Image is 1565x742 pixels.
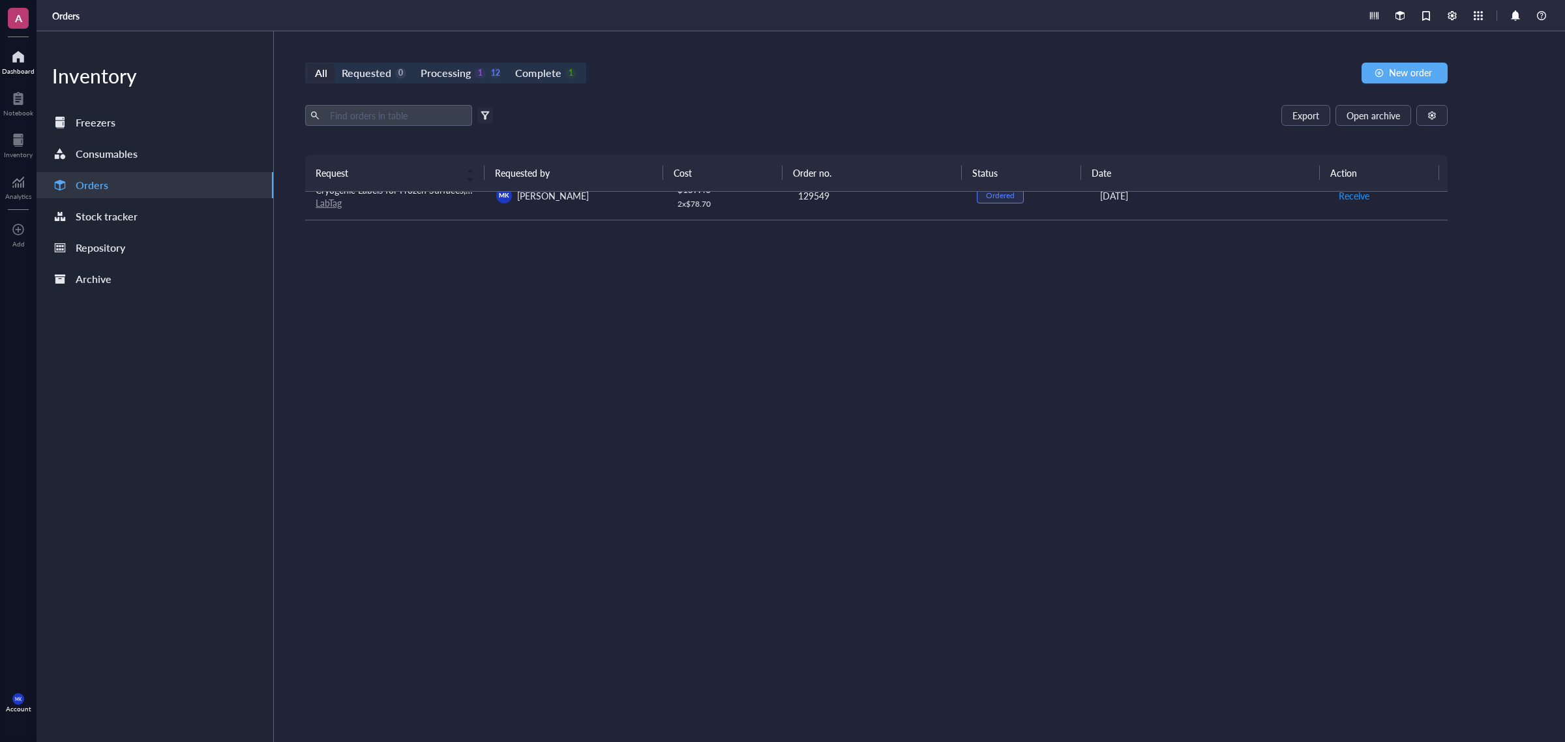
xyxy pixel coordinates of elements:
th: Status [962,155,1081,191]
div: Ordered [986,190,1015,201]
div: Repository [76,239,125,257]
a: Orders [52,10,82,22]
div: Account [6,705,31,713]
span: A [15,10,22,26]
div: 129549 [798,188,957,203]
th: Action [1320,155,1439,191]
div: segmented control [305,63,586,83]
div: Stock tracker [76,207,138,226]
a: Inventory [4,130,33,158]
a: Repository [37,235,273,261]
span: Open archive [1347,110,1400,121]
a: Archive [37,266,273,292]
div: Dashboard [2,67,35,75]
a: Consumables [37,141,273,167]
div: Notebook [3,109,33,117]
span: Receive [1339,188,1369,203]
span: [PERSON_NAME] [517,189,589,202]
button: Open archive [1335,105,1411,126]
div: Requested [342,64,391,82]
input: Find orders in table [325,106,467,125]
a: Dashboard [2,46,35,75]
th: Date [1081,155,1320,191]
div: Complete [515,64,561,82]
span: Request [316,166,458,180]
div: Analytics [5,192,31,200]
a: Orders [37,172,273,198]
span: New order [1389,67,1432,78]
a: Stock tracker [37,203,273,230]
span: MK [499,190,509,200]
button: Export [1281,105,1330,126]
a: Notebook [3,88,33,117]
div: 0 [395,68,406,79]
a: LabTag [316,196,342,209]
span: Export [1292,110,1319,121]
td: 1013002340 [786,220,967,269]
th: Cost [663,155,782,191]
a: Freezers [37,110,273,136]
button: Receive [1338,185,1370,206]
span: Cryogenic Labels for Frozen Surfaces, SnapPEEL™, Dymo LW 550 - 1.125" x 0.625" + 0.437" Circle [316,183,711,196]
div: 1 [565,68,576,79]
div: Orders [76,176,108,194]
div: 12 [490,68,501,79]
th: Requested by [484,155,664,191]
div: Archive [76,270,112,288]
div: Consumables [76,145,138,163]
div: Add [12,240,25,248]
div: [DATE] [1100,188,1317,203]
th: Order no. [782,155,962,191]
div: All [315,64,327,82]
span: MK [15,696,22,702]
a: Analytics [5,171,31,200]
td: 129549 [786,171,967,220]
div: Inventory [37,63,273,89]
button: New order [1362,63,1448,83]
div: 2 x $ 78.70 [678,199,775,209]
div: Inventory [4,151,33,158]
th: Request [305,155,484,191]
div: Processing [421,64,471,82]
div: Freezers [76,113,115,132]
div: 1 [475,68,486,79]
